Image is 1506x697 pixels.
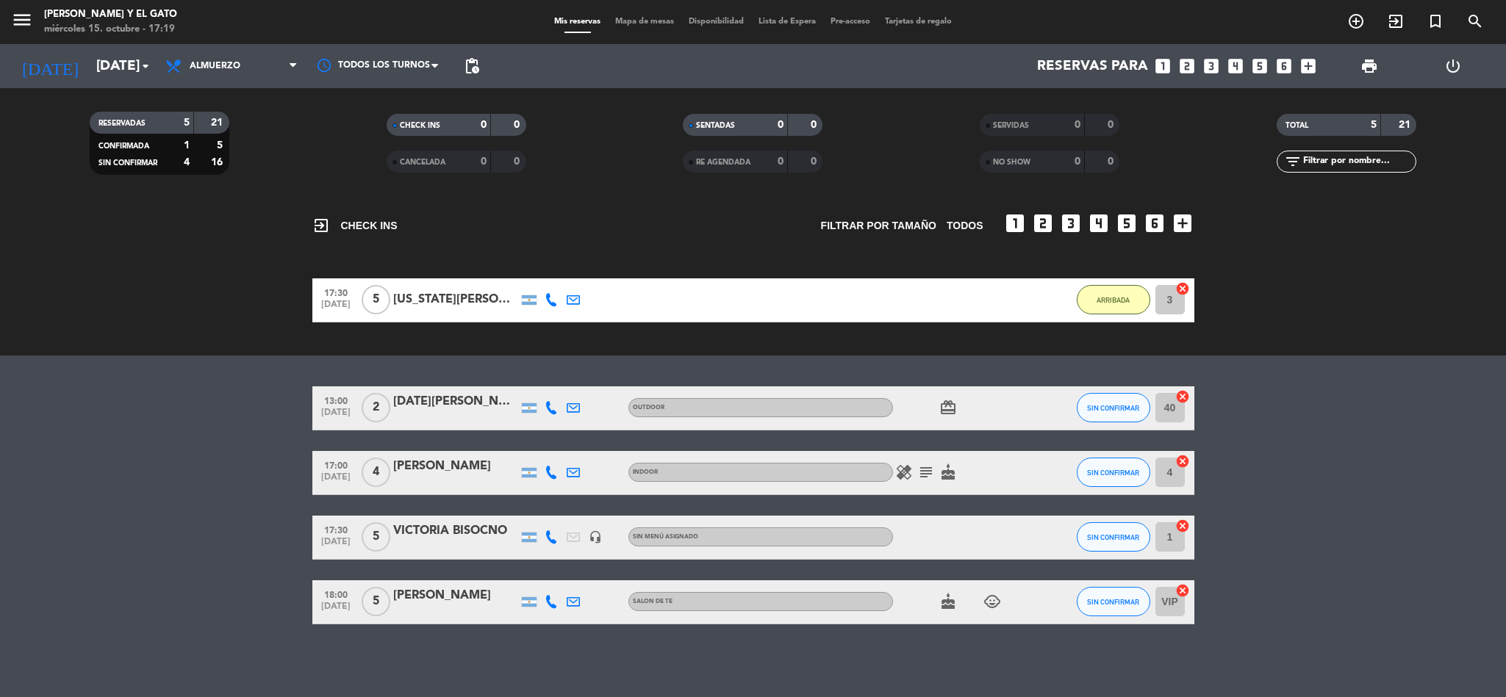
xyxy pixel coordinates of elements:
strong: 0 [1108,156,1116,167]
i: healing [895,463,913,481]
strong: 5 [217,140,226,151]
span: NO SHOW [993,159,1030,166]
i: cancel [1175,583,1190,598]
span: 13:00 [318,391,354,408]
strong: 0 [778,156,784,167]
span: 2 [362,393,390,422]
i: filter_list [1284,153,1302,170]
strong: 0 [514,156,523,167]
strong: 0 [1108,120,1116,130]
i: cake [939,593,957,610]
span: [DATE] [318,472,354,489]
span: Disponibilidad [681,18,751,26]
span: SENTADAS [696,122,735,129]
span: RESERVADAS [98,120,146,127]
span: CHECK INS [400,122,440,129]
i: looks_3 [1202,57,1221,76]
span: CANCELADA [400,159,445,166]
div: VICTORIA BISOCNO [393,521,518,541]
i: subject [917,463,935,481]
span: TOTAL [1286,122,1308,129]
span: SIN CONFIRMAR [1087,598,1139,606]
div: [US_STATE][PERSON_NAME] [393,290,518,309]
i: child_care [983,593,1001,610]
span: Filtrar por tamaño [821,217,936,234]
span: Lista de Espera [751,18,823,26]
div: [PERSON_NAME] y El Gato [44,7,177,22]
span: SIN CONFIRMAR [1087,533,1139,541]
span: INDOOR [633,469,658,475]
span: [DATE] [318,602,354,618]
button: menu [11,9,33,36]
span: [DATE] [318,300,354,317]
div: miércoles 15. octubre - 17:19 [44,22,177,37]
strong: 0 [1075,120,1080,130]
div: [PERSON_NAME] [393,586,518,605]
i: headset_mic [589,530,602,543]
strong: 5 [184,118,190,128]
span: [DATE] [318,408,354,425]
span: SIN CONFIRMAR [98,159,157,167]
strong: 21 [1399,120,1413,130]
span: OUTDOOR [633,405,664,411]
input: Filtrar por nombre... [1302,154,1416,170]
span: Mis reservas [547,18,608,26]
button: SIN CONFIRMAR [1077,587,1150,616]
strong: 16 [211,157,226,167]
i: cancel [1175,519,1190,533]
i: cancel [1175,389,1190,404]
span: 18:00 [318,585,354,602]
i: looks_one [1003,212,1027,235]
strong: 0 [778,120,784,130]
strong: 0 [811,156,820,167]
span: Pre-acceso [823,18,878,26]
i: add_circle_outline [1347,12,1365,30]
i: looks_3 [1059,212,1083,235]
strong: 4 [184,157,190,167]
i: looks_5 [1115,212,1139,235]
div: LOG OUT [1411,44,1495,88]
strong: 0 [481,120,487,130]
i: looks_4 [1087,212,1111,235]
span: 4 [362,458,390,487]
span: 17:00 [318,456,354,473]
i: looks_two [1177,57,1197,76]
span: RE AGENDADA [696,159,750,166]
i: looks_6 [1274,57,1294,76]
span: Tarjetas de regalo [878,18,959,26]
button: ARRIBADA [1077,285,1150,314]
span: SALON DE TE [633,599,673,604]
button: SIN CONFIRMAR [1077,458,1150,487]
i: cake [939,463,957,481]
span: 17:30 [318,521,354,538]
span: SIN CONFIRMAR [1087,404,1139,412]
i: exit_to_app [1387,12,1405,30]
span: 5 [362,522,390,552]
i: [DATE] [11,50,89,82]
strong: 1 [184,140,190,151]
strong: 0 [514,120,523,130]
span: 5 [362,587,390,616]
span: [DATE] [318,537,354,554]
i: cancel [1175,281,1190,296]
i: looks_4 [1226,57,1245,76]
span: SERVIDAS [993,122,1029,129]
div: [DATE][PERSON_NAME] [393,392,518,411]
i: cancel [1175,454,1190,469]
span: TODOS [947,217,983,234]
i: menu [11,9,33,31]
i: search [1466,12,1484,30]
span: print [1360,57,1378,75]
i: looks_two [1031,212,1055,235]
span: CONFIRMADA [98,142,149,150]
span: 5 [362,285,390,314]
span: CHECK INS [312,217,398,234]
strong: 0 [481,156,487,167]
span: Mapa de mesas [608,18,681,26]
i: arrow_drop_down [137,57,154,75]
i: card_giftcard [939,399,957,416]
button: SIN CONFIRMAR [1077,393,1150,422]
span: 17:30 [318,284,354,300]
button: SIN CONFIRMAR [1077,522,1150,552]
strong: 21 [211,118,226,128]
